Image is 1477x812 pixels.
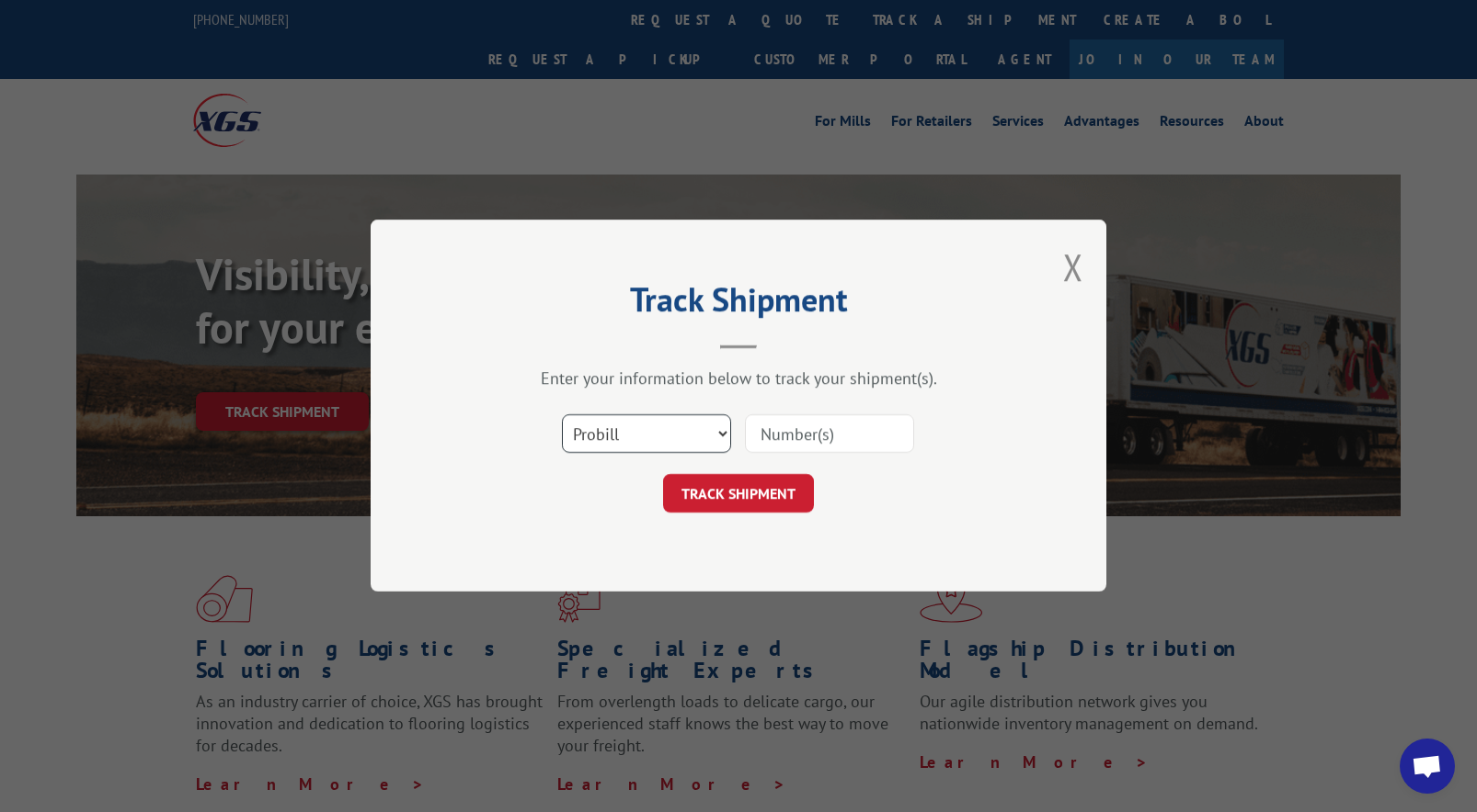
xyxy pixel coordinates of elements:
button: Close modal [1063,242,1083,291]
h2: Track Shipment [463,287,1014,321]
button: TRACK SHIPMENT [663,475,814,513]
div: Open chat [1400,739,1455,794]
div: Enter your information below to track your shipment(s). [463,368,1014,389]
input: Number(s) [745,415,914,454]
